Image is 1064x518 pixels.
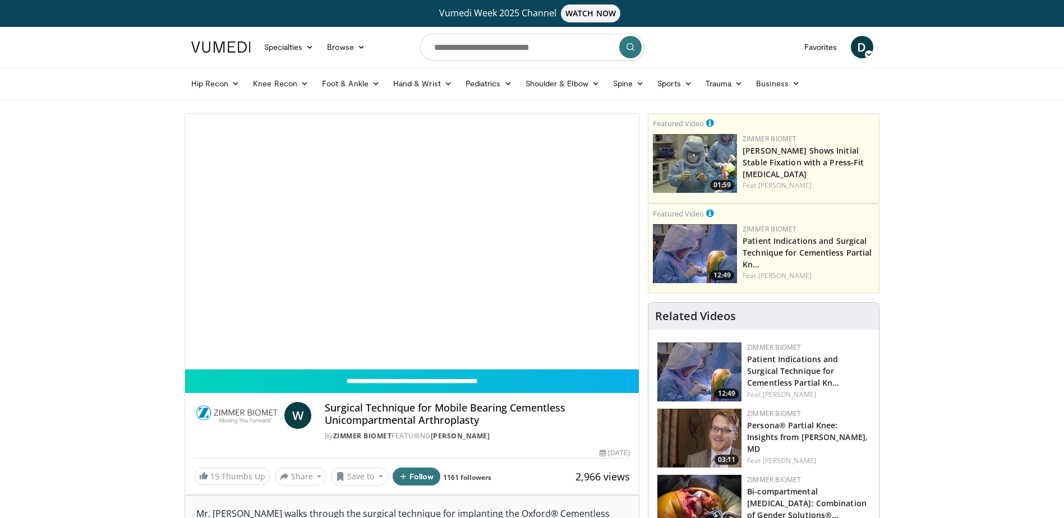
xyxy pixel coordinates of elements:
a: 12:49 [653,224,737,283]
a: Patient Indications and Surgical Technique for Cementless Partial Kn… [747,354,839,388]
div: Feat. [747,456,870,466]
a: Specialties [257,36,321,58]
img: 2c28c705-9b27-4f8d-ae69-2594b16edd0d.150x105_q85_crop-smart_upscale.jpg [657,343,741,401]
a: Sports [651,72,699,95]
a: [PERSON_NAME] [758,181,812,190]
a: W [284,402,311,429]
h4: Related Videos [655,309,736,323]
span: 03:11 [715,455,739,465]
a: [PERSON_NAME] [758,271,812,280]
img: VuMedi Logo [191,41,251,53]
a: 01:59 [653,134,737,193]
a: Pediatrics [459,72,519,95]
a: Patient Indications and Surgical Technique for Cementless Partial Kn… [743,235,872,270]
div: Feat. [747,390,870,400]
span: 2,966 views [575,470,630,483]
a: 12:49 [657,343,741,401]
a: Spine [606,72,651,95]
span: 12:49 [715,388,739,399]
div: Feat. [743,271,874,281]
img: 6bc46ad6-b634-4876-a934-24d4e08d5fac.150x105_q85_crop-smart_upscale.jpg [653,134,737,193]
img: 2c28c705-9b27-4f8d-ae69-2594b16edd0d.150x105_q85_crop-smart_upscale.jpg [653,224,737,283]
a: Zimmer Biomet [743,134,796,144]
a: Zimmer Biomet [747,475,801,484]
button: Follow [393,468,441,485]
video-js: Video Player [185,114,639,369]
a: Persona® Partial Knee: Insights from [PERSON_NAME], MD [747,420,868,454]
small: Featured Video [653,118,704,128]
a: Zimmer Biomet [747,343,801,352]
span: 01:59 [710,180,734,190]
a: Zimmer Biomet [747,409,801,418]
a: Hand & Wrist [386,72,459,95]
div: [DATE] [600,448,630,458]
div: Feat. [743,181,874,191]
span: 15 [210,471,219,482]
div: By FEATURING [325,431,630,441]
a: 1161 followers [443,473,491,482]
a: Zimmer Biomet [333,431,392,441]
a: 15 Thumbs Up [194,468,270,485]
span: 12:49 [710,270,734,280]
a: Trauma [699,72,750,95]
a: Shoulder & Elbow [519,72,606,95]
a: Favorites [798,36,844,58]
a: [PERSON_NAME] [763,456,816,465]
a: Vumedi Week 2025 ChannelWATCH NOW [193,4,872,22]
button: Save to [331,468,388,485]
a: [PERSON_NAME] [763,390,816,399]
a: [PERSON_NAME] [431,431,490,441]
img: Zimmer Biomet [194,402,280,429]
a: Foot & Ankle [315,72,386,95]
h4: Surgical Technique for Mobile Bearing Cementless Unicompartmental Arthroplasty [325,402,630,426]
a: Business [749,72,807,95]
a: 03:11 [657,409,741,468]
img: f87a5073-b7d4-4925-9e52-a0028613b997.png.150x105_q85_crop-smart_upscale.png [657,409,741,468]
a: [PERSON_NAME] Shows Initial Stable Fixation with a Press-Fit [MEDICAL_DATA] [743,145,864,179]
small: Featured Video [653,209,704,219]
a: Hip Recon [185,72,247,95]
button: Share [275,468,327,485]
a: Browse [320,36,372,58]
a: Knee Recon [246,72,315,95]
span: WATCH NOW [561,4,620,22]
a: D [851,36,873,58]
input: Search topics, interventions [420,34,644,61]
a: Zimmer Biomet [743,224,796,234]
